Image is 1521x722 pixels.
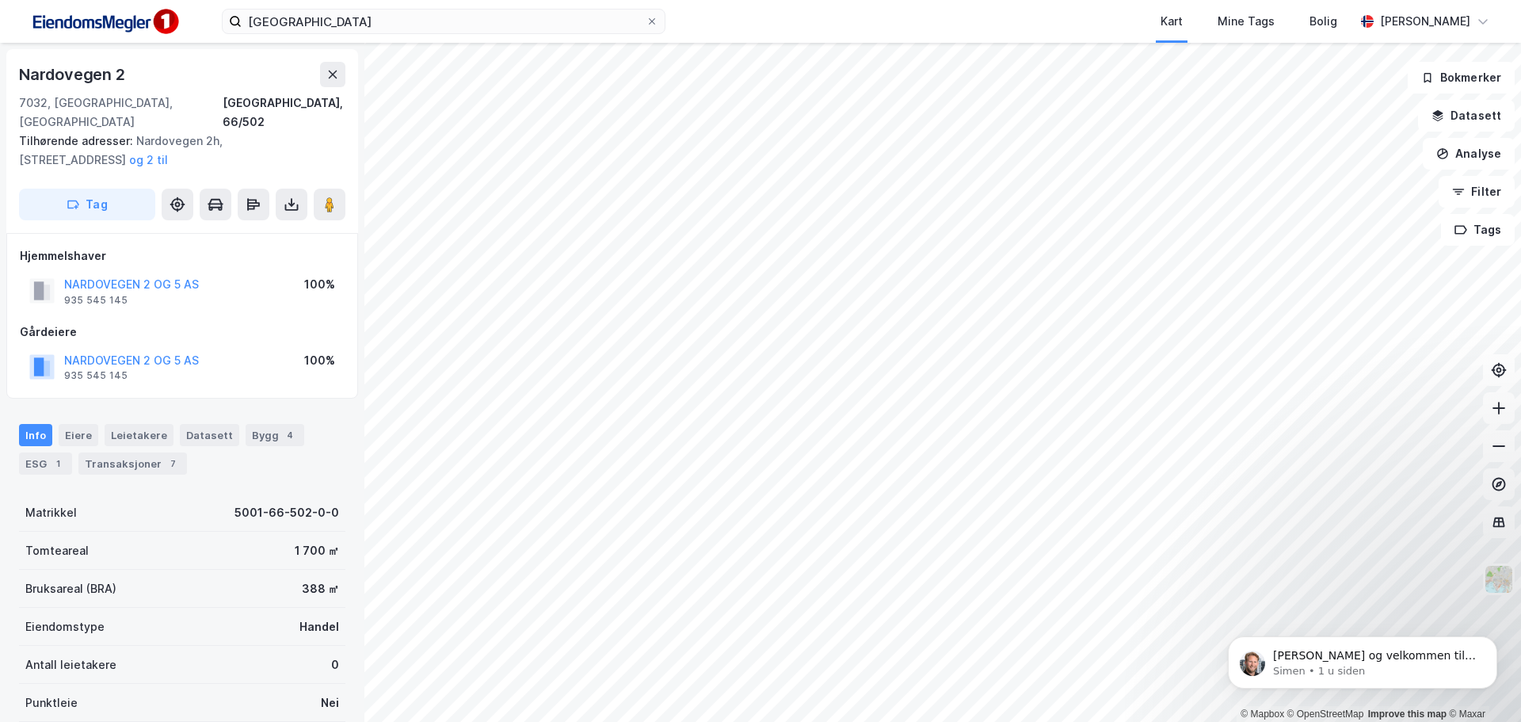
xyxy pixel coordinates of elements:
div: 1 [50,456,66,472]
div: Leietakere [105,424,173,446]
button: Bokmerker [1408,62,1515,94]
div: Eiendomstype [25,617,105,636]
div: Transaksjoner [78,453,187,475]
div: 100% [304,275,335,294]
div: 1 700 ㎡ [295,541,339,560]
div: Mine Tags [1218,12,1275,31]
div: Eiere [59,424,98,446]
div: Gårdeiere [20,323,345,342]
div: 7032, [GEOGRAPHIC_DATA], [GEOGRAPHIC_DATA] [19,94,223,132]
div: ESG [19,453,72,475]
div: 0 [331,655,339,674]
div: Nardovegen 2h, [STREET_ADDRESS] [19,132,333,170]
div: Handel [299,617,339,636]
button: Analyse [1423,138,1515,170]
div: Nei [321,693,339,712]
span: Tilhørende adresser: [19,134,136,147]
img: Z [1484,564,1514,594]
div: Bruksareal (BRA) [25,579,116,598]
div: 4 [282,427,298,443]
button: Filter [1439,176,1515,208]
div: 100% [304,351,335,370]
div: Bolig [1309,12,1337,31]
div: Matrikkel [25,503,77,522]
button: Datasett [1418,100,1515,132]
div: Datasett [180,424,239,446]
div: [PERSON_NAME] [1380,12,1470,31]
a: Improve this map [1368,709,1447,720]
img: F4PB6Px+NJ5v8B7XTbfpPpyloAAAAASUVORK5CYII= [25,4,184,40]
div: [GEOGRAPHIC_DATA], 66/502 [223,94,345,132]
button: Tags [1441,214,1515,246]
div: 935 545 145 [64,369,128,382]
div: Bygg [246,424,304,446]
a: Mapbox [1241,709,1284,720]
div: 935 545 145 [64,294,128,307]
a: OpenStreetMap [1287,709,1364,720]
div: Tomteareal [25,541,89,560]
div: Hjemmelshaver [20,246,345,265]
input: Søk på adresse, matrikkel, gårdeiere, leietakere eller personer [242,10,646,33]
div: Punktleie [25,693,78,712]
button: Tag [19,189,155,220]
div: 388 ㎡ [302,579,339,598]
div: 5001-66-502-0-0 [234,503,339,522]
div: Info [19,424,52,446]
div: Nardovegen 2 [19,62,128,87]
div: Kart [1161,12,1183,31]
span: [PERSON_NAME] og velkommen til Newsec Maps, [PERSON_NAME] det er du lurer på så er det bare å ta ... [69,46,272,122]
iframe: Intercom notifications melding [1204,603,1521,714]
div: Antall leietakere [25,655,116,674]
p: Message from Simen, sent 1 u siden [69,61,273,75]
div: 7 [165,456,181,472]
